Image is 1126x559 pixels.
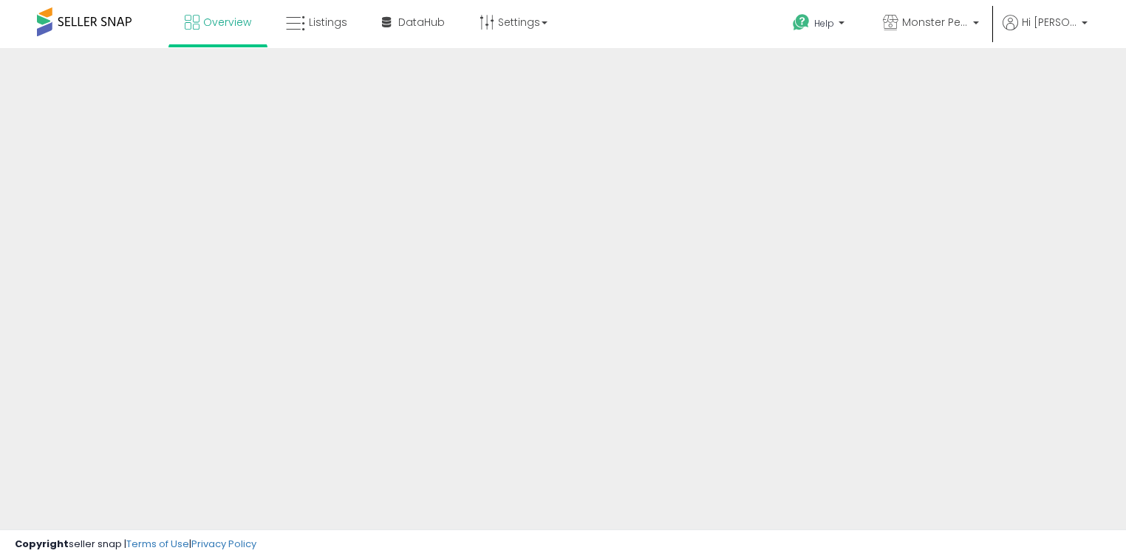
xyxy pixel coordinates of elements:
a: Hi [PERSON_NAME] [1003,15,1088,48]
strong: Copyright [15,537,69,551]
a: Terms of Use [126,537,189,551]
i: Get Help [792,13,811,32]
span: Listings [309,15,347,30]
a: Help [781,2,859,48]
span: DataHub [398,15,445,30]
div: seller snap | | [15,538,256,552]
span: Help [814,17,834,30]
a: Privacy Policy [191,537,256,551]
span: Overview [203,15,251,30]
span: Monster Pets [902,15,969,30]
span: Hi [PERSON_NAME] [1022,15,1077,30]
